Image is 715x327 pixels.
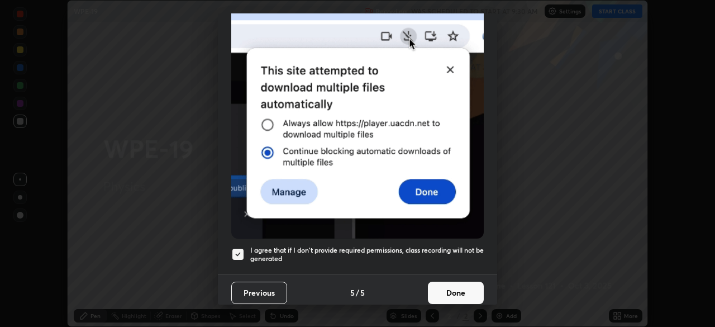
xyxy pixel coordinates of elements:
[360,287,365,298] h4: 5
[231,282,287,304] button: Previous
[350,287,355,298] h4: 5
[428,282,484,304] button: Done
[356,287,359,298] h4: /
[250,246,484,263] h5: I agree that if I don't provide required permissions, class recording will not be generated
